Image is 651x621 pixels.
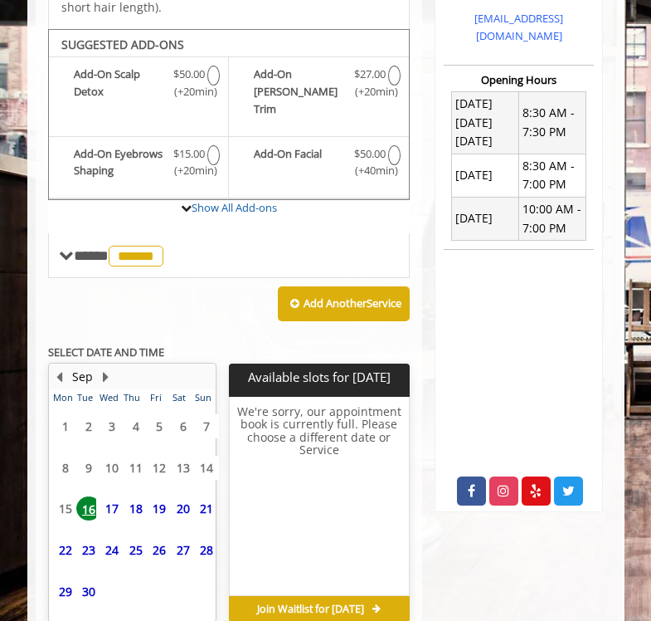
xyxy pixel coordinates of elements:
th: Wed [96,389,119,406]
span: 20 [171,496,196,521]
span: $50.00 [173,66,205,83]
span: 17 [100,496,124,521]
td: Select day30 [73,570,96,612]
td: Select day17 [96,488,119,530]
button: Next Month [100,368,113,386]
b: Add Another Service [304,296,401,310]
span: Join Waitlist for [DATE] [257,603,364,616]
td: Select day21 [191,488,215,530]
span: 21 [194,496,219,521]
span: 27 [171,538,196,562]
td: Select day16 [73,488,96,530]
td: Select day24 [96,530,119,571]
label: Add-On Beard Trim [237,66,401,121]
button: Previous Month [53,368,66,386]
span: 18 [124,496,148,521]
label: Add-On Scalp Detox [57,66,220,105]
h3: Opening Hours [444,74,594,86]
span: $15.00 [173,145,205,163]
b: Add-On [PERSON_NAME] Trim [254,66,352,117]
td: Select day26 [143,530,167,571]
td: Select day20 [168,488,191,530]
td: Select day29 [50,570,73,612]
span: 16 [76,496,101,521]
th: Fri [143,389,167,406]
span: (+20min ) [360,83,380,100]
span: 22 [53,538,78,562]
td: Select day23 [73,530,96,571]
span: 30 [76,579,101,604]
span: 24 [100,538,124,562]
td: 8:30 AM - 7:30 PM [519,92,586,154]
td: [DATE] [DATE] [DATE] [452,92,519,154]
label: Add-On Eyebrows Shaping [57,145,220,184]
th: Sat [168,389,191,406]
span: 26 [147,538,172,562]
b: Add-On Eyebrows Shaping [74,145,172,180]
span: $50.00 [354,145,386,163]
a: Show All Add-ons [192,200,277,215]
button: Add AnotherService [278,286,410,321]
td: Select day27 [168,530,191,571]
p: Available slots for [DATE] [236,370,403,384]
b: SELECT DATE AND TIME [48,345,164,359]
div: The Made Man Senior Barber Haircut Add-onS [48,29,411,200]
a: [EMAIL_ADDRESS][DOMAIN_NAME] [474,11,563,43]
b: SUGGESTED ADD-ONS [61,37,184,52]
span: 25 [124,538,148,562]
th: Sun [191,389,215,406]
span: 29 [53,579,78,604]
b: Add-On Facial [254,145,352,180]
th: Mon [50,389,73,406]
h6: We're sorry, our appointment book is currently full. Please choose a different date or Service [230,405,409,589]
span: $27.00 [354,66,386,83]
button: Sep [72,368,93,386]
td: [DATE] [452,197,519,240]
td: Select day18 [120,488,143,530]
span: (+20min ) [179,162,199,179]
label: Add-On Facial [237,145,401,184]
span: 28 [194,538,219,562]
td: Select day22 [50,530,73,571]
td: [DATE] [452,154,519,197]
b: Add-On Scalp Detox [74,66,172,100]
span: 23 [76,538,101,562]
td: 10:00 AM - 7:00 PM [519,197,586,240]
td: Select day25 [120,530,143,571]
span: (+40min ) [360,162,380,179]
span: (+20min ) [179,83,199,100]
td: Select day19 [143,488,167,530]
td: 8:30 AM - 7:00 PM [519,154,586,197]
td: Select day28 [191,530,215,571]
th: Tue [73,389,96,406]
span: 19 [147,496,172,521]
th: Thu [120,389,143,406]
